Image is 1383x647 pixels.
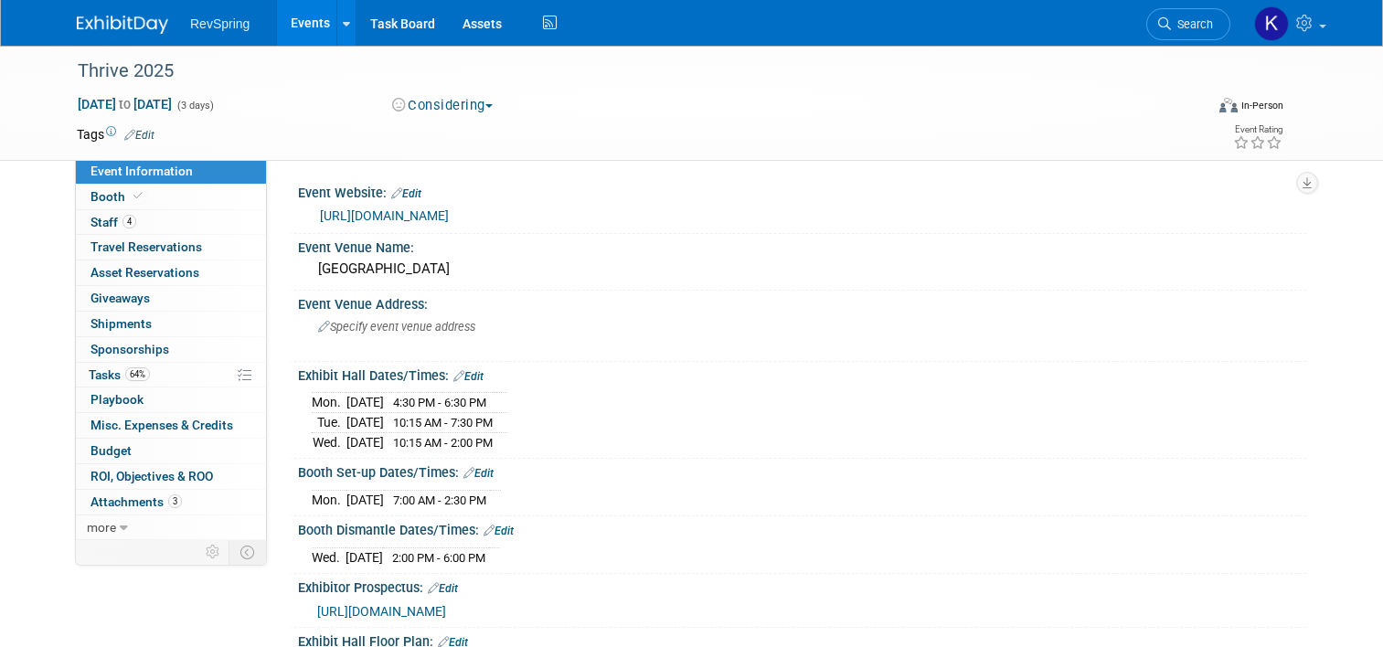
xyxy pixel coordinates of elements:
[298,459,1306,483] div: Booth Set-up Dates/Times:
[77,125,154,143] td: Tags
[76,312,266,336] a: Shipments
[76,387,266,412] a: Playbook
[1146,8,1230,40] a: Search
[133,191,143,201] i: Booth reservation complete
[1240,99,1283,112] div: In-Person
[1219,98,1238,112] img: Format-Inperson.png
[1105,95,1283,122] div: Event Format
[393,416,493,430] span: 10:15 AM - 7:30 PM
[346,413,384,433] td: [DATE]
[90,494,182,509] span: Attachments
[229,540,267,564] td: Toggle Event Tabs
[298,574,1306,598] div: Exhibitor Prospectus:
[312,432,346,451] td: Wed.
[90,469,213,483] span: ROI, Objectives & ROO
[1233,125,1282,134] div: Event Rating
[298,516,1306,540] div: Booth Dismantle Dates/Times:
[76,159,266,184] a: Event Information
[76,413,266,438] a: Misc. Expenses & Credits
[386,96,500,115] button: Considering
[116,97,133,111] span: to
[1254,6,1289,41] img: Kelsey Culver
[346,547,383,567] td: [DATE]
[298,291,1306,313] div: Event Venue Address:
[484,525,514,537] a: Edit
[312,413,346,433] td: Tue.
[90,265,199,280] span: Asset Reservations
[298,179,1306,203] div: Event Website:
[312,255,1293,283] div: [GEOGRAPHIC_DATA]
[312,393,346,413] td: Mon.
[392,551,485,565] span: 2:00 PM - 6:00 PM
[298,234,1306,257] div: Event Venue Name:
[76,260,266,285] a: Asset Reservations
[76,235,266,260] a: Travel Reservations
[393,436,493,450] span: 10:15 AM - 2:00 PM
[317,604,446,619] a: [URL][DOMAIN_NAME]
[90,239,202,254] span: Travel Reservations
[428,582,458,595] a: Edit
[77,96,173,112] span: [DATE] [DATE]
[71,55,1181,88] div: Thrive 2025
[76,515,266,540] a: more
[298,362,1306,386] div: Exhibit Hall Dates/Times:
[76,464,266,489] a: ROI, Objectives & ROO
[90,342,169,356] span: Sponsorships
[76,286,266,311] a: Giveaways
[320,208,449,223] a: [URL][DOMAIN_NAME]
[89,367,150,382] span: Tasks
[90,215,136,229] span: Staff
[393,396,486,409] span: 4:30 PM - 6:30 PM
[453,370,484,383] a: Edit
[76,185,266,209] a: Booth
[90,392,144,407] span: Playbook
[90,418,233,432] span: Misc. Expenses & Credits
[76,439,266,463] a: Budget
[124,129,154,142] a: Edit
[90,164,193,178] span: Event Information
[197,540,229,564] td: Personalize Event Tab Strip
[318,320,475,334] span: Specify event venue address
[463,467,494,480] a: Edit
[90,291,150,305] span: Giveaways
[391,187,421,200] a: Edit
[346,490,384,509] td: [DATE]
[190,16,250,31] span: RevSpring
[77,16,168,34] img: ExhibitDay
[346,432,384,451] td: [DATE]
[90,443,132,458] span: Budget
[87,520,116,535] span: more
[125,367,150,381] span: 64%
[393,493,486,507] span: 7:00 AM - 2:30 PM
[312,547,346,567] td: Wed.
[90,189,146,204] span: Booth
[168,494,182,508] span: 3
[312,490,346,509] td: Mon.
[122,215,136,228] span: 4
[1171,17,1213,31] span: Search
[176,100,214,111] span: (3 days)
[76,490,266,514] a: Attachments3
[76,363,266,387] a: Tasks64%
[76,337,266,362] a: Sponsorships
[346,393,384,413] td: [DATE]
[90,316,152,331] span: Shipments
[76,210,266,235] a: Staff4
